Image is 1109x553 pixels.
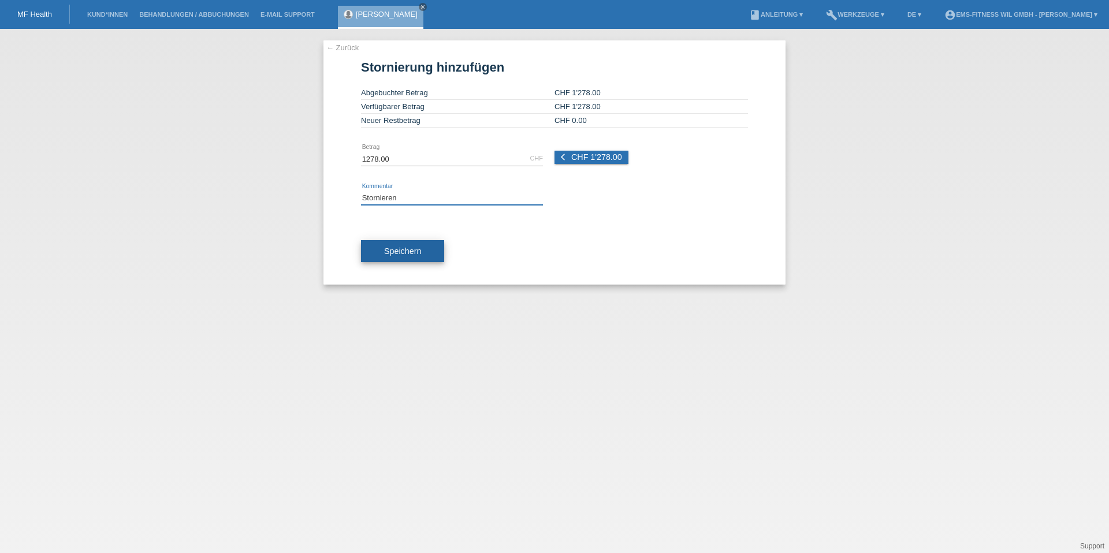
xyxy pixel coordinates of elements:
[902,11,927,18] a: DE ▾
[326,43,359,52] a: ← Zurück
[826,9,838,21] i: build
[384,246,421,256] span: Speichern
[361,114,554,128] td: Neuer Restbetrag
[554,88,601,97] span: CHF 1'278.00
[820,11,890,18] a: buildWerkzeuge ▾
[554,116,587,125] span: CHF 0.00
[419,3,427,11] a: close
[361,60,748,74] h1: Stornierung hinzufügen
[561,153,569,161] i: arrow_back_ios
[17,10,52,18] a: MF Health
[356,10,418,18] a: [PERSON_NAME]
[420,4,426,10] i: close
[255,11,321,18] a: E-Mail Support
[81,11,133,18] a: Kund*innen
[361,100,554,114] td: Verfügbarer Betrag
[361,86,554,100] td: Abgebuchter Betrag
[530,155,543,162] div: CHF
[749,9,761,21] i: book
[133,11,255,18] a: Behandlungen / Abbuchungen
[554,151,628,164] button: arrow_back_ios CHF 1'278.00
[361,240,444,262] button: Speichern
[939,11,1103,18] a: account_circleEMS-Fitness Wil GmbH - [PERSON_NAME] ▾
[571,152,622,162] span: CHF 1'278.00
[743,11,809,18] a: bookAnleitung ▾
[1080,542,1104,550] a: Support
[554,102,601,111] span: CHF 1'278.00
[944,9,956,21] i: account_circle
